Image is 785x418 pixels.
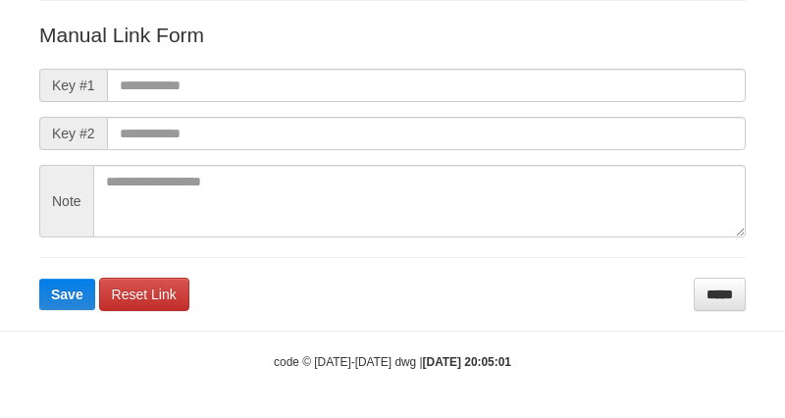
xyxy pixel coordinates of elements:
[423,355,511,369] strong: [DATE] 20:05:01
[39,165,93,237] span: Note
[39,117,107,150] span: Key #2
[112,287,177,302] span: Reset Link
[274,355,511,369] small: code © [DATE]-[DATE] dwg |
[39,69,107,102] span: Key #1
[99,278,189,311] a: Reset Link
[51,287,83,302] span: Save
[39,279,95,310] button: Save
[39,21,746,49] p: Manual Link Form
